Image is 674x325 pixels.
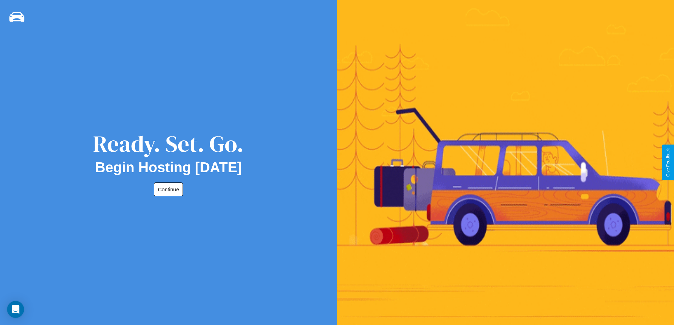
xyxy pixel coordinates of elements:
div: Open Intercom Messenger [7,301,24,318]
button: Continue [154,182,183,196]
div: Ready. Set. Go. [93,128,244,159]
div: Give Feedback [666,148,670,177]
h2: Begin Hosting [DATE] [95,159,242,175]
